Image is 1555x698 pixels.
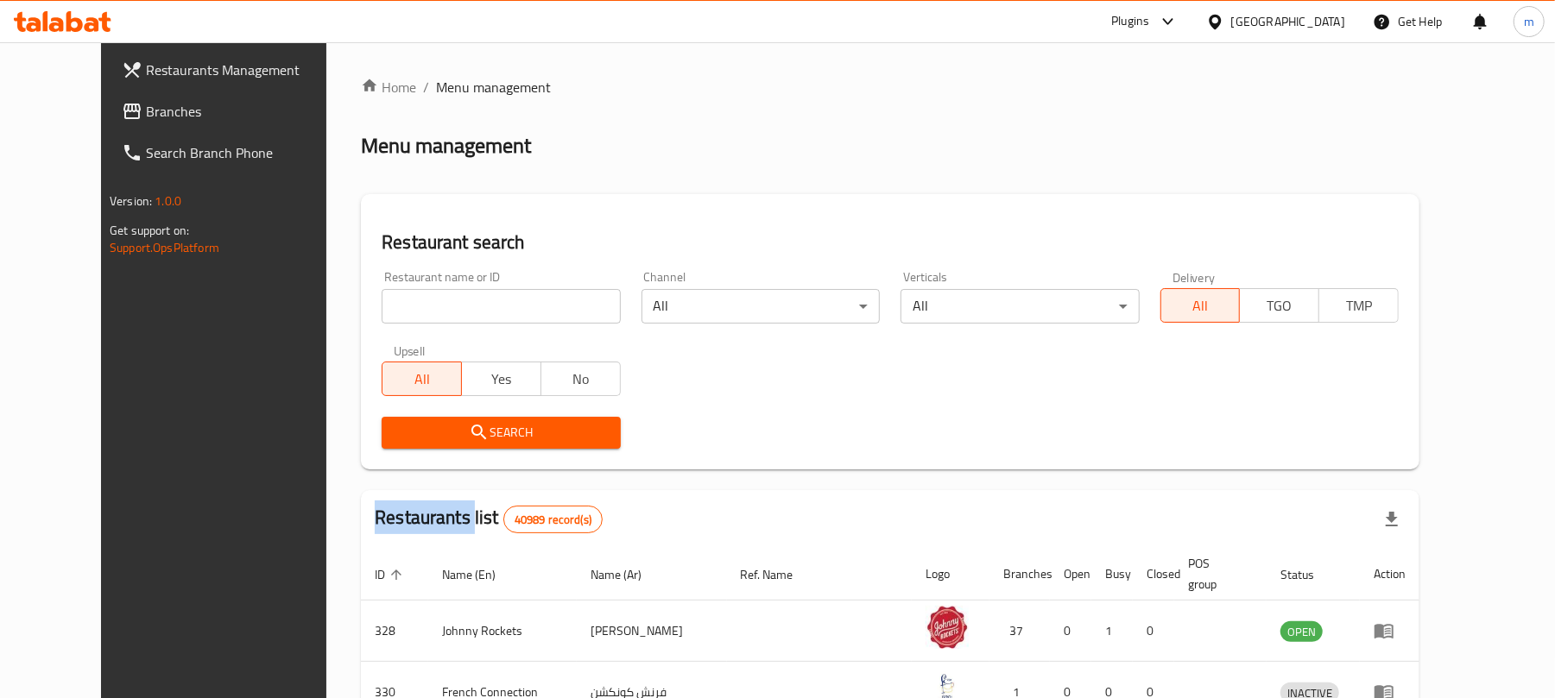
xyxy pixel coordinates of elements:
[108,49,361,91] a: Restaurants Management
[382,289,620,324] input: Search for restaurant name or ID..
[1247,293,1312,318] span: TGO
[1133,601,1174,662] td: 0
[442,564,518,585] span: Name (En)
[503,506,603,533] div: Total records count
[375,564,408,585] span: ID
[1318,288,1399,323] button: TMP
[436,77,551,97] span: Menu management
[395,422,606,443] span: Search
[1231,12,1345,31] div: [GEOGRAPHIC_DATA]
[741,564,816,585] span: Ref. Name
[155,190,181,212] span: 1.0.0
[1326,293,1392,318] span: TMP
[548,367,614,392] span: No
[1280,622,1323,642] span: OPEN
[361,77,416,97] a: Home
[110,190,152,212] span: Version:
[926,606,969,649] img: Johnny Rockets
[1173,271,1216,283] label: Delivery
[1168,293,1234,318] span: All
[1360,548,1419,601] th: Action
[146,142,347,163] span: Search Branch Phone
[108,91,361,132] a: Branches
[642,289,880,324] div: All
[901,289,1139,324] div: All
[1111,11,1149,32] div: Plugins
[1133,548,1174,601] th: Closed
[1371,499,1413,540] div: Export file
[1160,288,1241,323] button: All
[146,101,347,122] span: Branches
[375,505,603,533] h2: Restaurants list
[591,564,664,585] span: Name (Ar)
[1239,288,1319,323] button: TGO
[110,236,219,259] a: Support.OpsPlatform
[1050,601,1091,662] td: 0
[1091,601,1133,662] td: 1
[428,601,577,662] td: Johnny Rockets
[361,132,531,160] h2: Menu management
[146,60,347,80] span: Restaurants Management
[1050,548,1091,601] th: Open
[1280,564,1337,585] span: Status
[382,362,462,396] button: All
[110,219,189,242] span: Get support on:
[423,77,429,97] li: /
[1091,548,1133,601] th: Busy
[382,417,620,449] button: Search
[361,77,1419,97] nav: breadcrumb
[389,367,455,392] span: All
[577,601,727,662] td: [PERSON_NAME]
[108,132,361,173] a: Search Branch Phone
[1524,12,1534,31] span: m
[394,344,426,356] label: Upsell
[1374,620,1406,641] div: Menu
[989,601,1050,662] td: 37
[989,548,1050,601] th: Branches
[540,362,621,396] button: No
[504,512,602,528] span: 40989 record(s)
[382,230,1399,255] h2: Restaurant search
[912,548,989,601] th: Logo
[461,362,541,396] button: Yes
[1188,553,1246,594] span: POS group
[469,367,534,392] span: Yes
[361,601,428,662] td: 328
